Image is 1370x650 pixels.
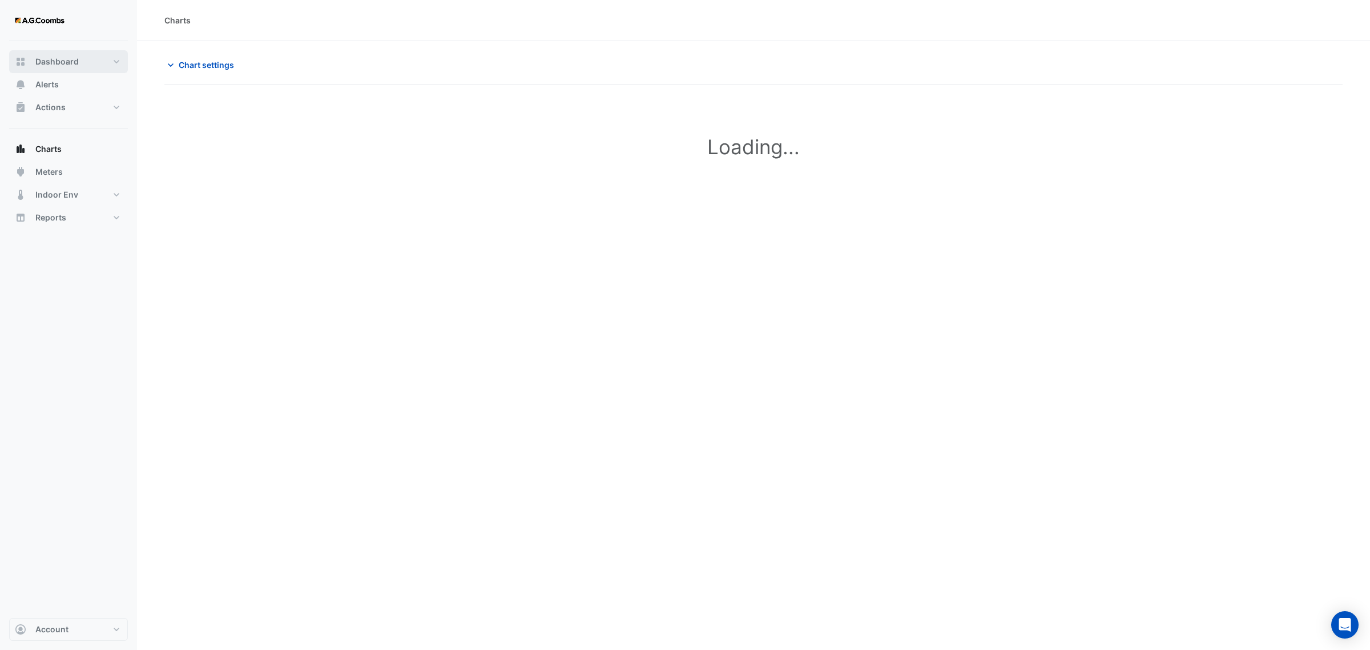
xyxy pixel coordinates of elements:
[15,79,26,90] app-icon: Alerts
[9,618,128,641] button: Account
[35,143,62,155] span: Charts
[164,55,241,75] button: Chart settings
[35,166,63,178] span: Meters
[14,9,65,32] img: Company Logo
[9,73,128,96] button: Alerts
[15,166,26,178] app-icon: Meters
[15,102,26,113] app-icon: Actions
[9,50,128,73] button: Dashboard
[15,189,26,200] app-icon: Indoor Env
[164,14,191,26] div: Charts
[190,135,1317,159] h1: Loading...
[35,624,68,635] span: Account
[35,102,66,113] span: Actions
[1331,611,1359,639] div: Open Intercom Messenger
[35,56,79,67] span: Dashboard
[179,59,234,71] span: Chart settings
[15,56,26,67] app-icon: Dashboard
[9,138,128,161] button: Charts
[9,96,128,119] button: Actions
[15,143,26,155] app-icon: Charts
[9,161,128,183] button: Meters
[35,79,59,90] span: Alerts
[9,183,128,206] button: Indoor Env
[9,206,128,229] button: Reports
[35,189,78,200] span: Indoor Env
[15,212,26,223] app-icon: Reports
[35,212,66,223] span: Reports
